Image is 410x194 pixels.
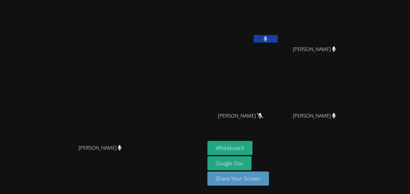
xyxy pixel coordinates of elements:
[207,141,253,155] button: Whiteboard
[218,112,263,120] span: [PERSON_NAME]
[79,144,122,152] span: [PERSON_NAME]
[207,156,252,170] a: Google Doc
[207,172,269,186] button: Share Your Screen
[293,112,336,120] span: [PERSON_NAME]
[293,45,336,54] span: [PERSON_NAME]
